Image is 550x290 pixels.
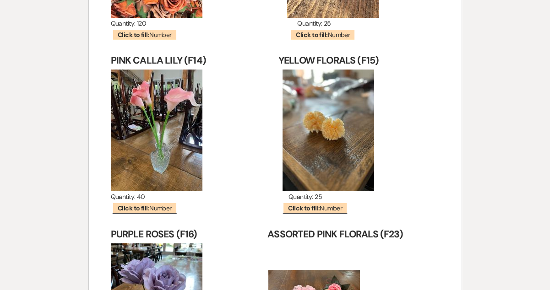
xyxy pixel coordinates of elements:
b: Click to fill: [118,31,149,39]
strong: PINK CALLA LILY (F14) YELLOW FLORALS (F15) [111,54,379,67]
img: IMG_5814.jpg [111,70,202,191]
b: Click to fill: [288,204,320,212]
b: Click to fill: [118,204,149,212]
p: Quantity: 40 Quantity: 25 [111,191,440,203]
span: Number [283,202,348,214]
span: Number [112,29,177,40]
p: Quantity: 120 Quantity: 25 [111,18,440,29]
span: Number [112,202,177,214]
span: Number [290,29,355,40]
img: florals - yellow.jpg [283,70,374,191]
b: Click to fill: [296,31,327,39]
strong: PURPLE ROSES (F16) ASSORTED PINK FLORALS (F23) [111,228,403,241]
